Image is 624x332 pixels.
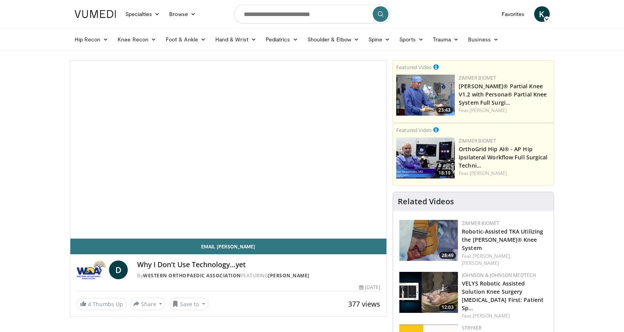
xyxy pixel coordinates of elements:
[211,32,261,47] a: Hand & Wrist
[268,272,309,279] a: [PERSON_NAME]
[470,107,507,114] a: [PERSON_NAME]
[395,32,428,47] a: Sports
[428,32,464,47] a: Trauma
[143,272,241,279] a: Western Orthopaedic Association
[399,220,458,261] img: 8628d054-67c0-4db7-8e0b-9013710d5e10.150x105_q85_crop-smart_upscale.jpg
[459,75,496,81] a: Zimmer Biomet
[439,304,456,311] span: 12:03
[473,253,511,259] a: [PERSON_NAME],
[70,61,387,239] video-js: Video Player
[459,137,496,144] a: Zimmer Biomet
[459,107,551,114] div: Feat.
[70,32,113,47] a: Hip Recon
[463,32,503,47] a: Business
[234,5,390,23] input: Search topics, interventions
[462,280,544,312] a: VELYS Robotic Assisted Solution Knee Surgery [MEDICAL_DATA] First: Patient Sp…
[113,32,161,47] a: Knee Recon
[398,197,454,206] h4: Related Videos
[396,64,432,71] small: Featured Video
[462,260,499,266] a: [PERSON_NAME]
[473,312,510,319] a: [PERSON_NAME]
[70,239,387,254] a: Email [PERSON_NAME]
[77,298,127,310] a: 4 Thumbs Up
[462,228,543,252] a: Robotic-Assisted TKA Utilizing the [PERSON_NAME]® Knee System
[348,299,380,309] span: 377 views
[303,32,364,47] a: Shoulder & Elbow
[436,170,453,177] span: 18:19
[364,32,395,47] a: Spine
[396,137,455,178] img: 503c3a3d-ad76-4115-a5ba-16c0230cde33.150x105_q85_crop-smart_upscale.jpg
[161,32,211,47] a: Foot & Ankle
[396,75,455,116] img: 99b1778f-d2b2-419a-8659-7269f4b428ba.150x105_q85_crop-smart_upscale.jpg
[459,170,551,177] div: Feat.
[137,261,380,269] h4: Why I Don't Use Technology...yet
[169,298,209,310] button: Save to
[439,252,456,259] span: 28:49
[75,10,116,18] img: VuMedi Logo
[459,145,547,169] a: OrthoGrid Hip AI® - AP Hip Ipsilateral Workflow Full Surgical Techni…
[399,272,458,313] img: abe8434e-c392-4864-8b80-6cc2396b85ec.150x105_q85_crop-smart_upscale.jpg
[497,6,529,22] a: Favorites
[459,82,547,106] a: [PERSON_NAME]® Partial Knee V1.2 with Persona® Partial Knee System Full Surgi…
[436,107,453,114] span: 23:43
[109,261,128,279] a: D
[462,253,547,267] div: Feat.
[164,6,200,22] a: Browse
[462,220,499,227] a: Zimmer Biomet
[77,261,106,279] img: Western Orthopaedic Association
[396,137,455,178] a: 18:19
[462,325,481,331] a: Stryker
[534,6,550,22] a: K
[399,220,458,261] a: 28:49
[462,272,536,278] a: Johnson & Johnson MedTech
[399,272,458,313] a: 12:03
[396,127,432,134] small: Featured Video
[470,170,507,177] a: [PERSON_NAME]
[137,272,380,279] div: By FEATURING
[121,6,165,22] a: Specialties
[261,32,303,47] a: Pediatrics
[130,298,166,310] button: Share
[88,300,91,308] span: 4
[396,75,455,116] a: 23:43
[359,284,380,291] div: [DATE]
[462,312,547,320] div: Feat.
